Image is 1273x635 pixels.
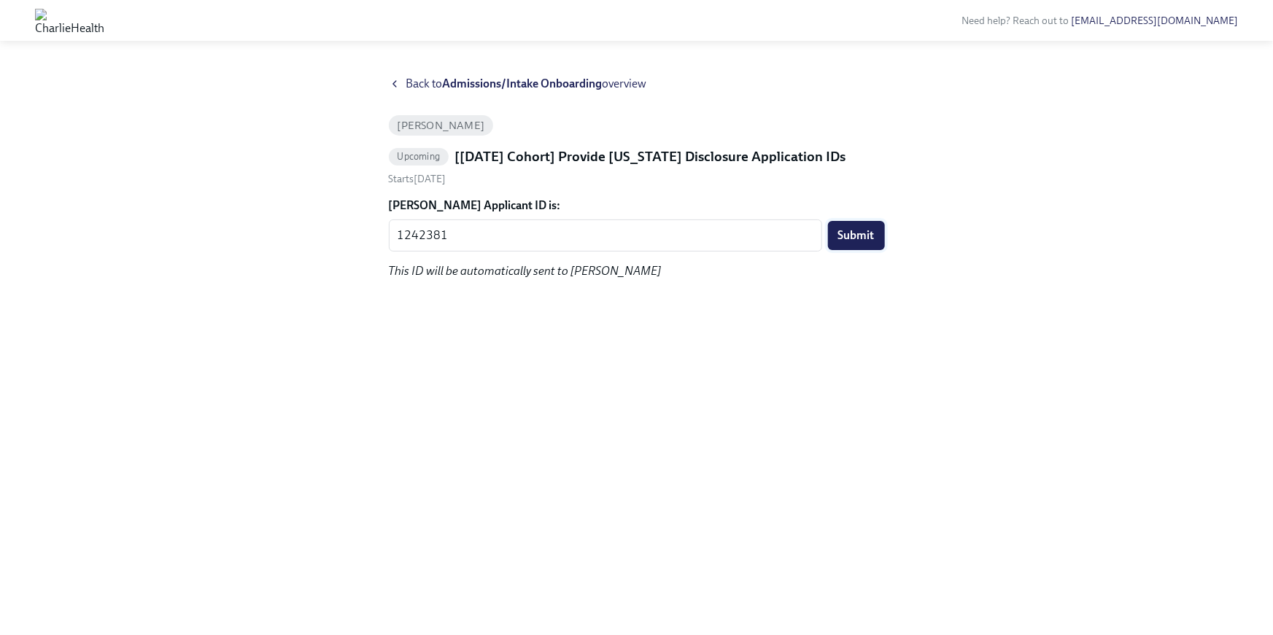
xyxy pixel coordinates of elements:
label: [PERSON_NAME] Applicant ID is: [389,198,885,214]
span: [PERSON_NAME] [389,120,494,131]
a: [EMAIL_ADDRESS][DOMAIN_NAME] [1071,15,1238,27]
span: Submit [838,228,875,243]
em: This ID will be automatically sent to [PERSON_NAME] [389,264,662,278]
span: Wednesday, August 20th 2025, 10:00 am [389,173,446,185]
button: Submit [828,221,885,250]
img: CharlieHealth [35,9,104,32]
h5: [[DATE] Cohort] Provide [US_STATE] Disclosure Application IDs [454,147,846,166]
span: Upcoming [389,151,449,162]
textarea: 1242381 [398,227,813,244]
span: Need help? Reach out to [961,15,1238,27]
strong: Admissions/Intake Onboarding [443,77,603,90]
a: Back toAdmissions/Intake Onboardingoverview [389,76,885,92]
span: Back to overview [406,76,647,92]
